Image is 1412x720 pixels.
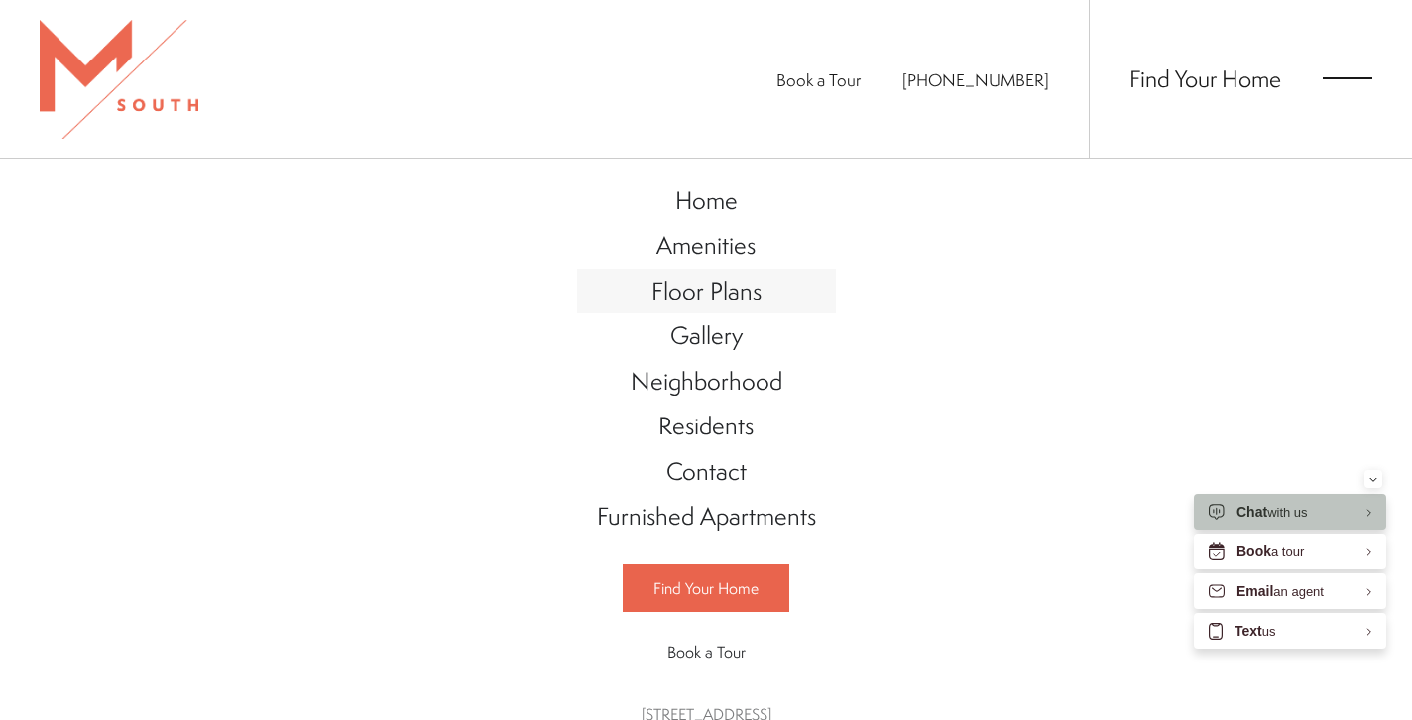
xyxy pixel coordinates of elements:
a: Go to Amenities [577,223,836,269]
button: Open Menu [1323,69,1372,87]
a: Book a Tour [623,629,789,674]
span: Gallery [670,318,743,352]
span: Home [675,183,738,217]
span: Neighborhood [631,364,782,398]
span: Contact [666,454,747,488]
span: Furnished Apartments [597,499,816,533]
a: Book a Tour [776,68,861,91]
a: Find Your Home [623,564,789,612]
span: Find Your Home [653,577,759,599]
a: Call Us at 813-570-8014 [902,68,1049,91]
span: Floor Plans [651,274,762,307]
a: Go to Neighborhood [577,359,836,405]
a: Go to Residents [577,404,836,449]
span: Amenities [656,228,756,262]
span: [PHONE_NUMBER] [902,68,1049,91]
span: Book a Tour [667,641,746,662]
a: Go to Furnished Apartments (opens in a new tab) [577,494,836,540]
span: Residents [658,409,754,442]
a: Go to Floor Plans [577,269,836,314]
img: MSouth [40,20,198,139]
a: Find Your Home [1129,62,1281,94]
a: Go to Gallery [577,313,836,359]
a: Go to Contact [577,449,836,495]
a: Go to Home [577,179,836,224]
